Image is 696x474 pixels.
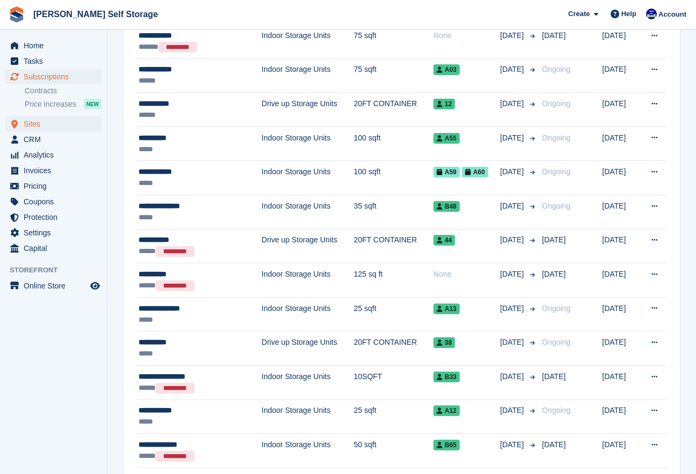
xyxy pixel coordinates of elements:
[602,127,640,161] td: [DATE]
[262,297,354,331] td: Indoor Storage Units
[24,38,88,53] span: Home
[433,30,500,41] div: None
[602,25,640,59] td: [DATE]
[24,225,88,240] span: Settings
[5,116,102,131] a: menu
[542,65,570,73] span: Ongoing
[602,365,640,399] td: [DATE]
[602,93,640,127] td: [DATE]
[500,98,526,109] span: [DATE]
[354,229,433,263] td: 20FT CONTAINER
[5,210,102,225] a: menu
[24,179,88,194] span: Pricing
[500,166,526,177] span: [DATE]
[433,133,460,144] span: A55
[500,132,526,144] span: [DATE]
[354,25,433,59] td: 75 sqft
[262,58,354,93] td: Indoor Storage Units
[262,93,354,127] td: Drive up Storage Units
[25,99,76,109] span: Price increases
[433,99,455,109] span: 12
[500,303,526,314] span: [DATE]
[646,9,657,19] img: Justin Farthing
[602,434,640,468] td: [DATE]
[542,372,565,381] span: [DATE]
[9,6,25,23] img: stora-icon-8386f47178a22dfd0bd8f6a31ec36ba5ce8667c1dd55bd0f319d3a0aa187defe.svg
[602,195,640,229] td: [DATE]
[433,235,455,246] span: 44
[24,194,88,209] span: Coupons
[621,9,636,19] span: Help
[89,279,102,292] a: Preview store
[433,167,460,177] span: A59
[354,127,433,161] td: 100 sqft
[5,225,102,240] a: menu
[542,440,565,449] span: [DATE]
[568,9,590,19] span: Create
[354,161,433,195] td: 100 sqft
[602,399,640,434] td: [DATE]
[5,54,102,69] a: menu
[433,405,460,416] span: A12
[262,195,354,229] td: Indoor Storage Units
[500,405,526,416] span: [DATE]
[24,278,88,293] span: Online Store
[24,132,88,147] span: CRM
[542,134,570,142] span: Ongoing
[542,31,565,40] span: [DATE]
[542,235,565,244] span: [DATE]
[500,371,526,382] span: [DATE]
[500,64,526,75] span: [DATE]
[433,337,455,348] span: 38
[10,265,107,276] span: Storefront
[354,399,433,434] td: 25 sqft
[500,234,526,246] span: [DATE]
[542,202,570,210] span: Ongoing
[262,229,354,263] td: Drive up Storage Units
[5,38,102,53] a: menu
[5,132,102,147] a: menu
[5,163,102,178] a: menu
[354,434,433,468] td: 50 sqft
[354,195,433,229] td: 35 sqft
[354,331,433,366] td: 20FT CONTAINER
[433,269,500,280] div: None
[433,440,460,450] span: B65
[5,194,102,209] a: menu
[602,331,640,366] td: [DATE]
[25,98,102,110] a: Price increases NEW
[354,297,433,331] td: 25 sqft
[433,201,460,212] span: B48
[602,297,640,331] td: [DATE]
[5,147,102,162] a: menu
[354,263,433,298] td: 125 sq ft
[24,147,88,162] span: Analytics
[84,99,102,109] div: NEW
[24,210,88,225] span: Protection
[542,99,570,108] span: Ongoing
[5,241,102,256] a: menu
[262,331,354,366] td: Drive up Storage Units
[24,69,88,84] span: Subscriptions
[29,5,162,23] a: [PERSON_NAME] Self Storage
[262,161,354,195] td: Indoor Storage Units
[24,241,88,256] span: Capital
[602,229,640,263] td: [DATE]
[5,278,102,293] a: menu
[462,167,488,177] span: A60
[542,406,570,414] span: Ongoing
[24,116,88,131] span: Sites
[542,338,570,346] span: Ongoing
[602,58,640,93] td: [DATE]
[262,263,354,298] td: Indoor Storage Units
[602,263,640,298] td: [DATE]
[433,64,460,75] span: A03
[24,54,88,69] span: Tasks
[500,337,526,348] span: [DATE]
[433,372,460,382] span: B33
[602,161,640,195] td: [DATE]
[500,30,526,41] span: [DATE]
[262,127,354,161] td: Indoor Storage Units
[658,9,686,20] span: Account
[25,86,102,96] a: Contracts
